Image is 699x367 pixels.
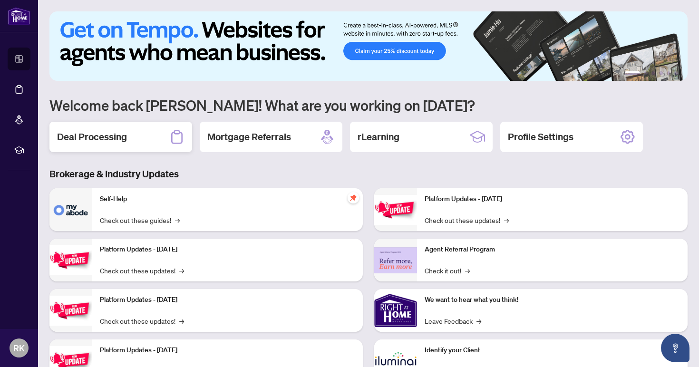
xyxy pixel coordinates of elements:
span: → [476,316,481,326]
button: 4 [659,71,663,75]
a: Check out these updates!→ [425,215,509,225]
h2: Deal Processing [57,130,127,144]
button: 5 [667,71,670,75]
a: Check it out!→ [425,265,470,276]
h2: Mortgage Referrals [207,130,291,144]
span: → [179,316,184,326]
button: 1 [625,71,640,75]
p: Self-Help [100,194,355,204]
img: Slide 0 [49,11,688,81]
p: Platform Updates - [DATE] [100,345,355,356]
img: logo [8,7,30,25]
p: We want to hear what you think! [425,295,680,305]
h2: Profile Settings [508,130,573,144]
a: Leave Feedback→ [425,316,481,326]
a: Check out these updates!→ [100,265,184,276]
span: → [179,265,184,276]
img: Platform Updates - June 23, 2025 [374,195,417,225]
img: Agent Referral Program [374,247,417,273]
span: → [175,215,180,225]
p: Platform Updates - [DATE] [425,194,680,204]
p: Platform Updates - [DATE] [100,295,355,305]
img: Platform Updates - September 16, 2025 [49,245,92,275]
span: → [465,265,470,276]
span: → [504,215,509,225]
p: Agent Referral Program [425,244,680,255]
button: 6 [674,71,678,75]
h2: rLearning [358,130,399,144]
span: pushpin [348,192,359,203]
button: 3 [651,71,655,75]
span: RK [13,341,25,355]
a: Check out these guides!→ [100,215,180,225]
img: We want to hear what you think! [374,289,417,332]
a: Check out these updates!→ [100,316,184,326]
button: 2 [644,71,648,75]
img: Platform Updates - July 21, 2025 [49,296,92,326]
p: Platform Updates - [DATE] [100,244,355,255]
img: Self-Help [49,188,92,231]
p: Identify your Client [425,345,680,356]
h3: Brokerage & Industry Updates [49,167,688,181]
h1: Welcome back [PERSON_NAME]! What are you working on [DATE]? [49,96,688,114]
button: Open asap [661,334,689,362]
